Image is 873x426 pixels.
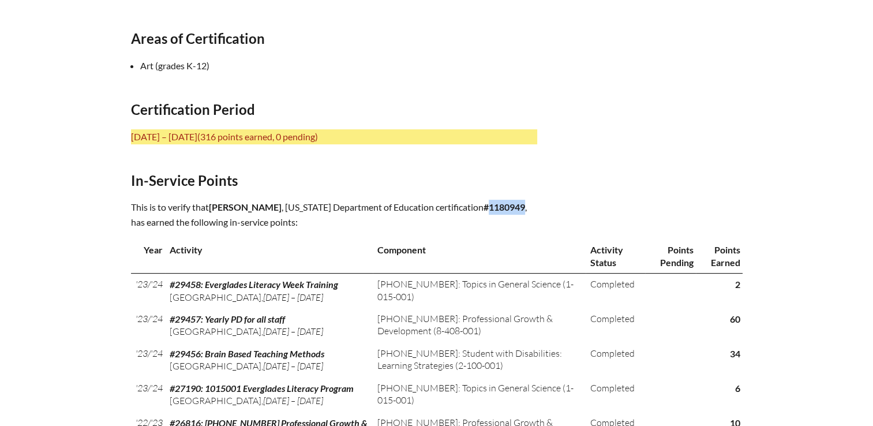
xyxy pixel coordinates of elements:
[170,360,261,372] span: [GEOGRAPHIC_DATA]
[165,274,373,308] td: ,
[730,348,740,359] strong: 34
[165,308,373,343] td: ,
[131,101,537,118] h2: Certification Period
[735,383,740,394] strong: 6
[696,239,743,273] th: Points Earned
[131,200,537,230] p: This is to verify that , [US_STATE] Department of Education certification , has earned the follow...
[645,239,696,273] th: Points Pending
[131,129,537,144] p: [DATE] – [DATE]
[373,308,586,343] td: [PHONE_NUMBER]: Professional Growth & Development (8-408-001)
[131,343,165,378] td: '23/'24
[373,239,586,273] th: Component
[263,326,323,337] span: [DATE] – [DATE]
[131,308,165,343] td: '23/'24
[735,279,740,290] strong: 2
[730,313,740,324] strong: 60
[263,360,323,372] span: [DATE] – [DATE]
[586,274,645,308] td: Completed
[586,343,645,378] td: Completed
[170,395,261,406] span: [GEOGRAPHIC_DATA]
[170,326,261,337] span: [GEOGRAPHIC_DATA]
[263,395,323,406] span: [DATE] – [DATE]
[165,239,373,273] th: Activity
[373,343,586,378] td: [PHONE_NUMBER]: Student with Disabilities: Learning Strategies (2-100-001)
[197,131,318,142] span: (316 points earned, 0 pending)
[373,274,586,308] td: [PHONE_NUMBER]: Topics in General Science (1-015-001)
[586,239,645,273] th: Activity Status
[170,279,338,290] span: #29458: Everglades Literacy Week Training
[131,30,537,47] h2: Areas of Certification
[209,201,282,212] span: [PERSON_NAME]
[165,343,373,378] td: ,
[131,378,165,412] td: '23/'24
[170,292,261,303] span: [GEOGRAPHIC_DATA]
[131,239,165,273] th: Year
[170,383,354,394] span: #27190: 1015001 Everglades Literacy Program
[170,313,285,324] span: #29457: Yearly PD for all staff
[131,274,165,308] td: '23/'24
[263,292,323,303] span: [DATE] – [DATE]
[131,172,537,189] h2: In-Service Points
[373,378,586,412] td: [PHONE_NUMBER]: Topics in General Science (1-015-001)
[484,201,525,212] b: #1180949
[140,58,546,73] li: Art (grades K-12)
[586,378,645,412] td: Completed
[165,378,373,412] td: ,
[170,348,324,359] span: #29456: Brain Based Teaching Methods
[586,308,645,343] td: Completed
